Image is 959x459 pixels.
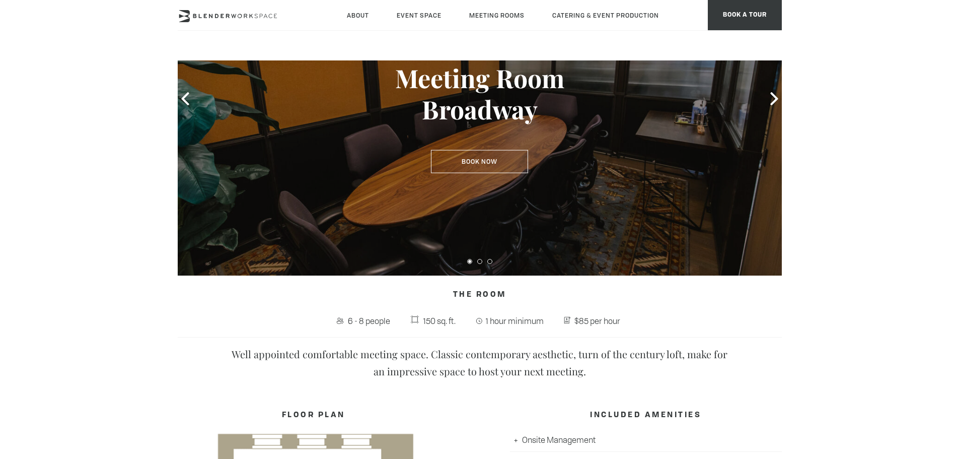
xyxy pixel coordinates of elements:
[510,406,782,425] h4: INCLUDED AMENITIES
[421,313,458,329] span: 150 sq. ft.
[572,313,623,329] span: $85 per hour
[484,313,547,329] span: 1 hour minimum
[228,346,731,380] p: Well appointed comfortable meeting space. Classic contemporary aesthetic, turn of the century lof...
[178,406,450,425] h4: FLOOR PLAN
[431,150,528,173] a: Book Now
[364,62,596,125] h3: Meeting Room Broadway
[345,313,393,329] span: 6 - 8 people
[178,286,782,305] h4: The Room
[510,429,782,452] li: Onsite Management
